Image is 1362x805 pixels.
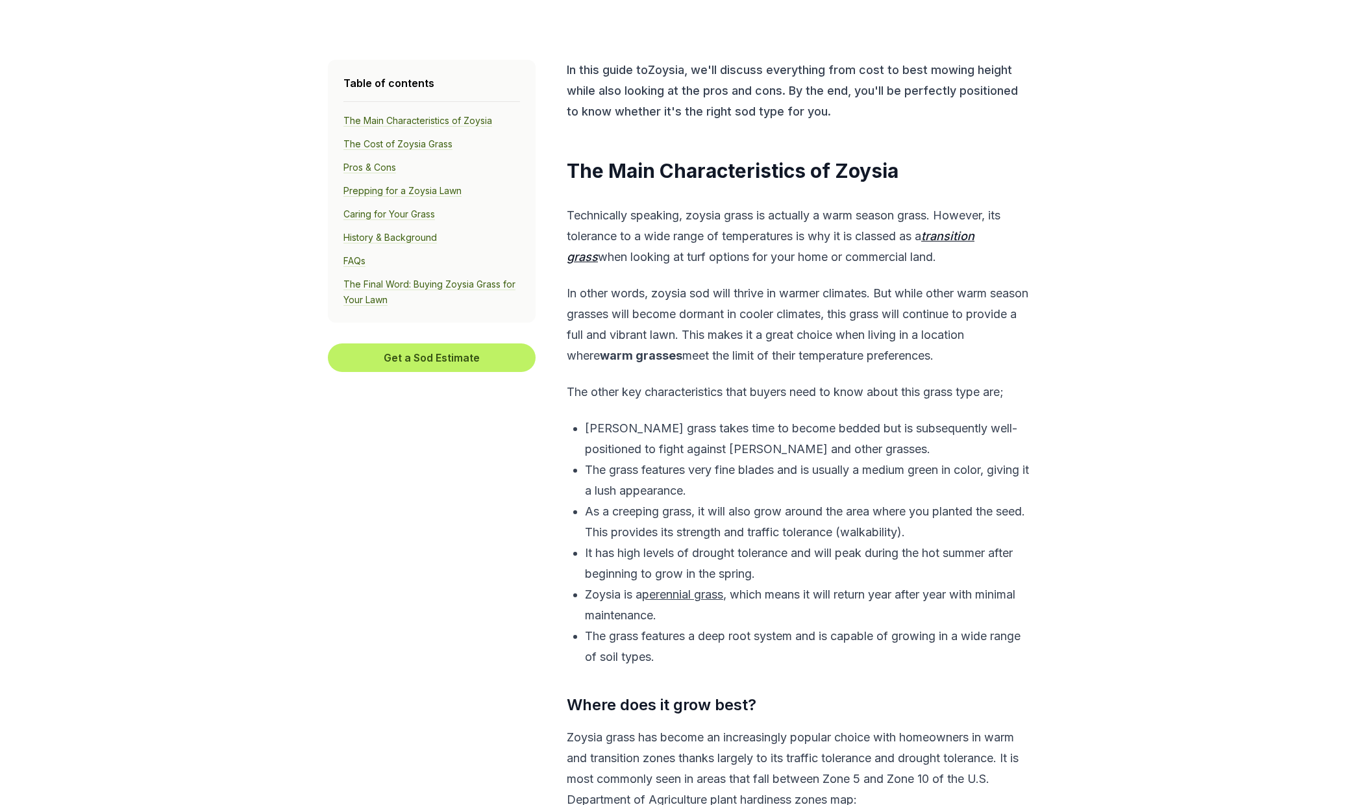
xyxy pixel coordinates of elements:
p: The grass features a deep root system and is capable of growing in a wide range of soil types. [585,626,1031,667]
h2: The Main Characteristics of Zoysia [567,158,1031,184]
a: The Final Word: Buying Zoysia Grass for Your Lawn [343,279,515,306]
button: Get a Sod Estimate [328,343,536,372]
a: Caring for Your Grass [343,208,435,220]
p: Technically speaking, zoysia grass is actually a warm season grass. However, its tolerance to a w... [567,205,1031,267]
a: Prepping for a Zoysia Lawn [343,185,462,197]
a: FAQs [343,255,365,267]
p: It has high levels of drought tolerance and will peak during the hot summer after beginning to gr... [585,543,1031,584]
h3: Where does it grow best? [567,693,1031,717]
p: As a creeping grass, it will also grow around the area where you planted the seed. This provides ... [585,501,1031,543]
p: The other key characteristics that buyers need to know about this grass type are; [567,382,1031,402]
p: The grass features very fine blades and is usually a medium green in color, giving it a lush appe... [585,460,1031,501]
b: warm grasses [600,349,682,362]
a: History & Background [343,232,437,243]
p: In this guide to Zoysia , we'll discuss everything from cost to best mowing height while also loo... [567,60,1031,122]
p: In other words, zoysia sod will thrive in warmer climates. But while other warm season grasses wi... [567,283,1031,366]
a: The Cost of Zoysia Grass [343,138,452,150]
h4: Table of contents [343,75,520,91]
a: perennial grass [642,588,723,601]
p: [PERSON_NAME] grass takes time to become bedded but is subsequently well-positioned to fight agai... [585,418,1031,460]
p: Zoysia is a , which means it will return year after year with minimal maintenance. [585,584,1031,626]
a: The Main Characteristics of Zoysia [343,115,492,127]
a: Pros & Cons [343,162,396,173]
a: transition grass [567,229,974,264]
